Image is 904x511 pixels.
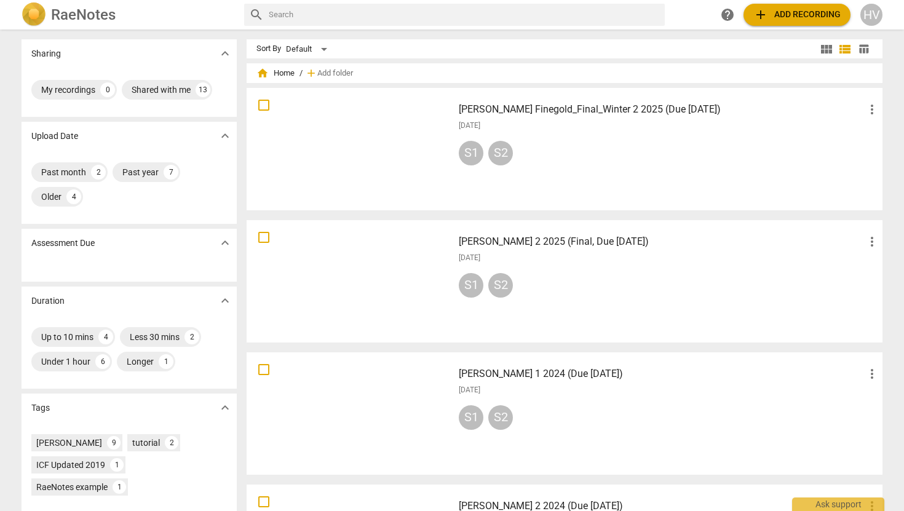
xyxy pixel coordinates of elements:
[36,481,108,493] div: RaeNotes example
[113,480,126,494] div: 1
[854,40,873,58] button: Table view
[31,130,78,143] p: Upload Date
[41,84,95,96] div: My recordings
[132,437,160,449] div: tutorial
[132,84,191,96] div: Shared with me
[22,2,46,27] img: Logo
[41,355,90,368] div: Under 1 hour
[251,224,878,338] a: [PERSON_NAME] 2 2025 (Final, Due [DATE])[DATE]S1S2
[218,129,232,143] span: expand_more
[127,355,154,368] div: Longer
[488,273,513,298] div: S2
[792,497,884,511] div: Ask support
[122,166,159,178] div: Past year
[218,400,232,415] span: expand_more
[100,82,115,97] div: 0
[251,92,878,206] a: [PERSON_NAME] Finegold_Final_Winter 2 2025 (Due [DATE])[DATE]S1S2
[165,436,178,450] div: 2
[31,402,50,414] p: Tags
[286,39,331,59] div: Default
[865,234,879,249] span: more_vert
[865,102,879,117] span: more_vert
[216,44,234,63] button: Show more
[164,165,178,180] div: 7
[216,398,234,417] button: Show more
[256,44,281,53] div: Sort By
[860,4,882,26] button: HV
[716,4,739,26] a: Help
[51,6,116,23] h2: RaeNotes
[216,291,234,310] button: Show more
[317,69,353,78] span: Add folder
[130,331,180,343] div: Less 30 mins
[865,366,879,381] span: more_vert
[858,43,870,55] span: table_chart
[753,7,841,22] span: Add recording
[459,121,480,131] span: [DATE]
[216,234,234,252] button: Show more
[753,7,768,22] span: add
[41,191,61,203] div: Older
[218,293,232,308] span: expand_more
[91,165,106,180] div: 2
[459,141,483,165] div: S1
[459,405,483,430] div: S1
[41,331,93,343] div: Up to 10 mins
[218,46,232,61] span: expand_more
[22,2,234,27] a: LogoRaeNotes
[66,189,81,204] div: 4
[269,5,660,25] input: Search
[216,127,234,145] button: Show more
[249,7,264,22] span: search
[488,141,513,165] div: S2
[256,67,295,79] span: Home
[305,67,317,79] span: add
[98,330,113,344] div: 4
[836,40,854,58] button: List view
[819,42,834,57] span: view_module
[196,82,210,97] div: 13
[159,354,173,369] div: 1
[251,357,878,470] a: [PERSON_NAME] 1 2024 (Due [DATE])[DATE]S1S2
[459,253,480,263] span: [DATE]
[107,436,121,450] div: 9
[459,385,480,395] span: [DATE]
[36,437,102,449] div: [PERSON_NAME]
[743,4,850,26] button: Upload
[459,234,865,249] h3: Shyla Mathews_Winter 2 2025 (Final, Due 8-06-25)
[299,69,303,78] span: /
[110,458,124,472] div: 1
[31,295,65,307] p: Duration
[41,166,86,178] div: Past month
[31,47,61,60] p: Sharing
[459,273,483,298] div: S1
[256,67,269,79] span: home
[459,102,865,117] h3: Tobin Finegold_Final_Winter 2 2025 (Due 8-18-25)
[838,42,852,57] span: view_list
[817,40,836,58] button: Tile view
[31,237,95,250] p: Assessment Due
[36,459,105,471] div: ICF Updated 2019
[95,354,110,369] div: 6
[184,330,199,344] div: 2
[720,7,735,22] span: help
[459,366,865,381] h3: Deepali Thakur Rao_Final_Fall 1 2024 (Due 3-26-25)
[218,236,232,250] span: expand_more
[488,405,513,430] div: S2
